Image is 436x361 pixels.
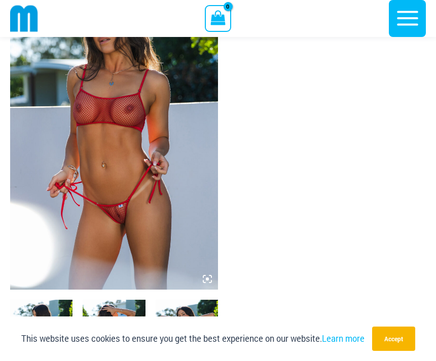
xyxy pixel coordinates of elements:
img: cropped mm emblem [10,5,38,32]
button: Accept [372,327,415,351]
p: This website uses cookies to ensure you get the best experience on our website. [21,332,365,345]
a: Learn more [322,333,365,344]
a: View Shopping Cart, empty [205,5,231,31]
